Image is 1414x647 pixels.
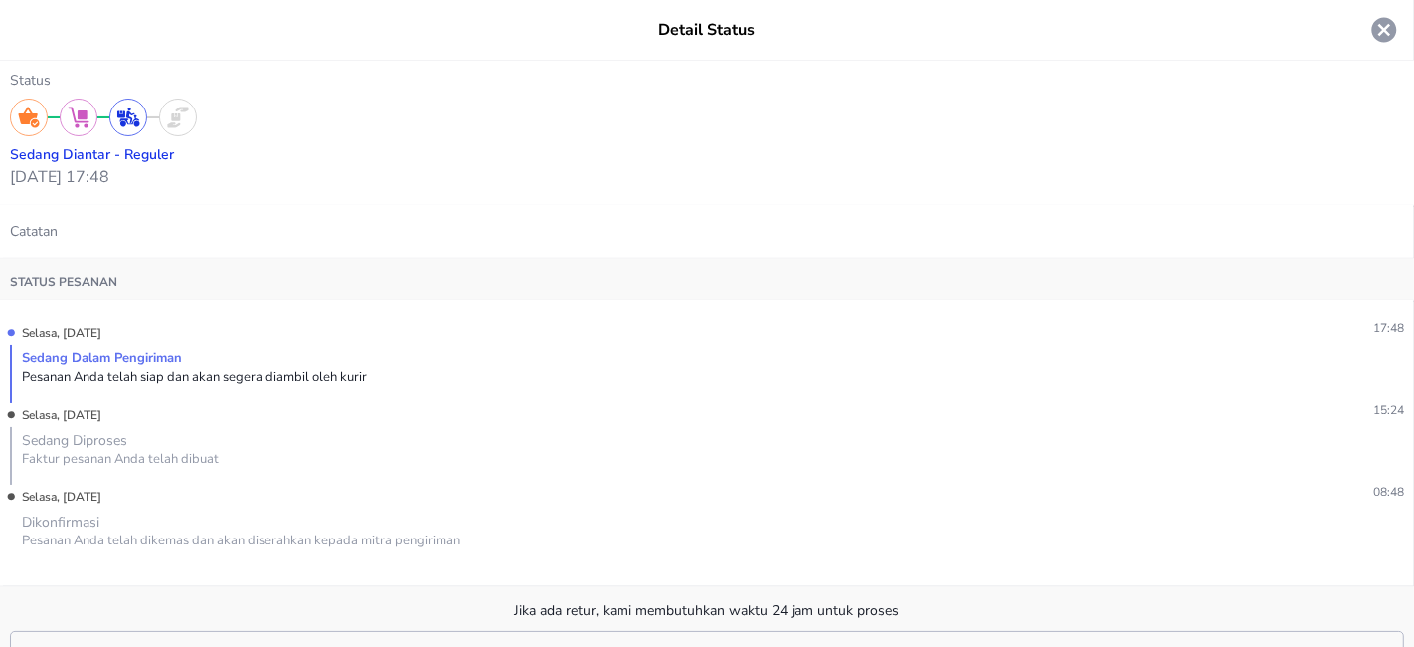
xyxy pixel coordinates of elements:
[10,483,101,513] p: Selasa, [DATE]
[10,144,1404,165] p: Sedang diantar - Reguler
[22,513,1400,532] div: Dikonfirmasi
[22,431,1400,450] div: Sedang Diproses
[22,532,1400,550] div: Pesanan Anda telah dikemas dan akan diserahkan kepada mitra pengiriman
[10,221,1404,242] p: Catatan
[10,70,1404,91] p: Status
[10,401,101,431] p: Selasa, [DATE]
[10,274,117,290] p: Status pesanan
[10,320,101,349] p: Selasa, [DATE]
[101,320,1404,349] p: 17:48
[659,18,756,42] p: Detail Status
[22,450,1400,469] div: Faktur pesanan Anda telah dibuat
[22,349,1400,368] div: Sedang Dalam Pengiriman
[10,601,1404,631] p: Jika ada retur, kami membutuhkan waktu 24 jam untuk proses
[22,368,1400,387] div: Pesanan Anda telah siap dan akan segera diambil oleh kurir
[101,401,1404,431] p: 15:24
[10,165,1404,189] p: [DATE] 17:48
[101,483,1404,513] p: 08:48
